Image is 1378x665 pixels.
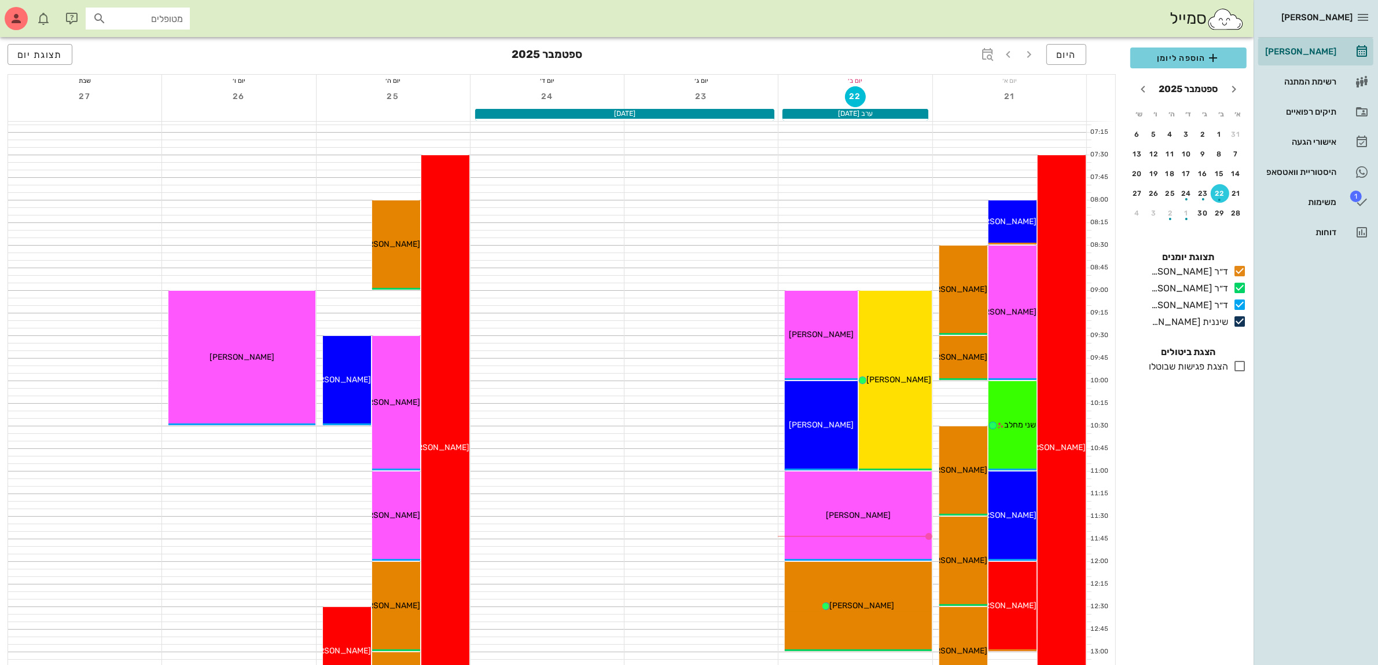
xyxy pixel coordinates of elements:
button: 21 [999,86,1020,107]
span: [PERSON_NAME] [923,556,987,565]
span: שני מחלב [1004,420,1036,430]
span: [PERSON_NAME] [210,352,274,362]
span: תג [1350,191,1362,202]
button: חודש הבא [1133,79,1153,100]
span: [PERSON_NAME] [923,465,987,475]
div: 18 [1161,170,1179,178]
div: 6 [1128,130,1147,138]
a: תיקים רפואיים [1258,98,1373,126]
span: [PERSON_NAME] [866,375,931,385]
button: 19 [1145,165,1163,183]
a: היסטוריית וואטסאפ [1258,158,1373,186]
span: 25 [383,92,403,101]
button: 23 [691,86,712,107]
div: 4 [1161,130,1179,138]
button: 23 [1194,184,1212,203]
button: היום [1046,44,1086,65]
div: 7 [1227,150,1245,158]
button: 10 [1178,145,1196,163]
span: תג [34,9,41,16]
span: 23 [691,92,712,101]
div: 29 [1211,209,1229,217]
div: 5 [1145,130,1163,138]
div: 31 [1227,130,1245,138]
button: 24 [537,86,558,107]
span: [PERSON_NAME] [830,601,895,611]
span: [PERSON_NAME] [972,510,1037,520]
button: 1 [1178,204,1196,222]
div: דוחות [1263,228,1336,237]
div: 1 [1178,209,1196,217]
span: 27 [75,92,95,101]
button: 28 [1227,204,1245,222]
a: תגמשימות [1258,188,1373,216]
div: 10:30 [1087,421,1111,431]
button: 29 [1211,204,1229,222]
div: ד״ר [PERSON_NAME] [1147,265,1228,279]
div: 12:30 [1087,602,1111,612]
button: 1 [1211,125,1229,144]
span: היום [1056,49,1076,60]
div: 08:00 [1087,195,1111,205]
div: משימות [1263,198,1336,207]
button: 4 [1161,125,1179,144]
button: 17 [1178,165,1196,183]
span: [DATE] [614,109,635,118]
div: 25 [1161,189,1179,198]
button: 27 [1128,184,1147,203]
span: [PERSON_NAME] [923,284,987,294]
span: [PERSON_NAME] [923,352,987,362]
button: 25 [383,86,403,107]
div: 27 [1128,189,1147,198]
div: 12 [1145,150,1163,158]
h3: ספטמבר 2025 [512,44,582,67]
button: 9 [1194,145,1212,163]
span: [PERSON_NAME] [355,601,420,611]
div: 08:15 [1087,218,1111,228]
div: רשימת המתנה [1263,77,1336,86]
span: 22 [846,92,865,101]
span: [PERSON_NAME] [355,239,420,249]
div: 10 [1178,150,1196,158]
div: 23 [1194,189,1212,198]
div: 09:15 [1087,308,1111,318]
button: 25 [1161,184,1179,203]
span: תצוגת יום [17,49,63,60]
div: 13:00 [1087,647,1111,657]
button: תצוגת יום [8,44,72,65]
div: יום ה׳ [317,75,470,86]
span: [PERSON_NAME] [972,217,1037,226]
button: 3 [1145,204,1163,222]
img: SmileCloud logo [1207,8,1244,31]
button: 6 [1128,125,1147,144]
div: 14 [1227,170,1245,178]
button: 5 [1145,125,1163,144]
span: 24 [537,92,558,101]
div: 4 [1128,209,1147,217]
span: [PERSON_NAME] [826,510,891,520]
span: [PERSON_NAME] [789,330,854,339]
button: 22 [1211,184,1229,203]
div: 09:30 [1087,331,1111,341]
div: 10:45 [1087,444,1111,454]
a: דוחות [1258,218,1373,246]
div: [PERSON_NAME] [1263,47,1336,56]
span: [PERSON_NAME] צעדי [955,307,1037,317]
th: ה׳ [1164,104,1179,124]
div: 22 [1211,189,1229,198]
div: 9 [1194,150,1212,158]
button: 21 [1227,184,1245,203]
th: ג׳ [1197,104,1212,124]
button: 2 [1161,204,1179,222]
button: ספטמבר 2025 [1155,78,1223,101]
button: 31 [1227,125,1245,144]
div: 28 [1227,209,1245,217]
span: [PERSON_NAME] [1021,443,1086,452]
div: 19 [1145,170,1163,178]
div: 16 [1194,170,1212,178]
button: 27 [75,86,95,107]
th: ש׳ [1131,104,1147,124]
button: 26 [1145,184,1163,203]
span: [PERSON_NAME] [355,510,420,520]
button: 16 [1194,165,1212,183]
